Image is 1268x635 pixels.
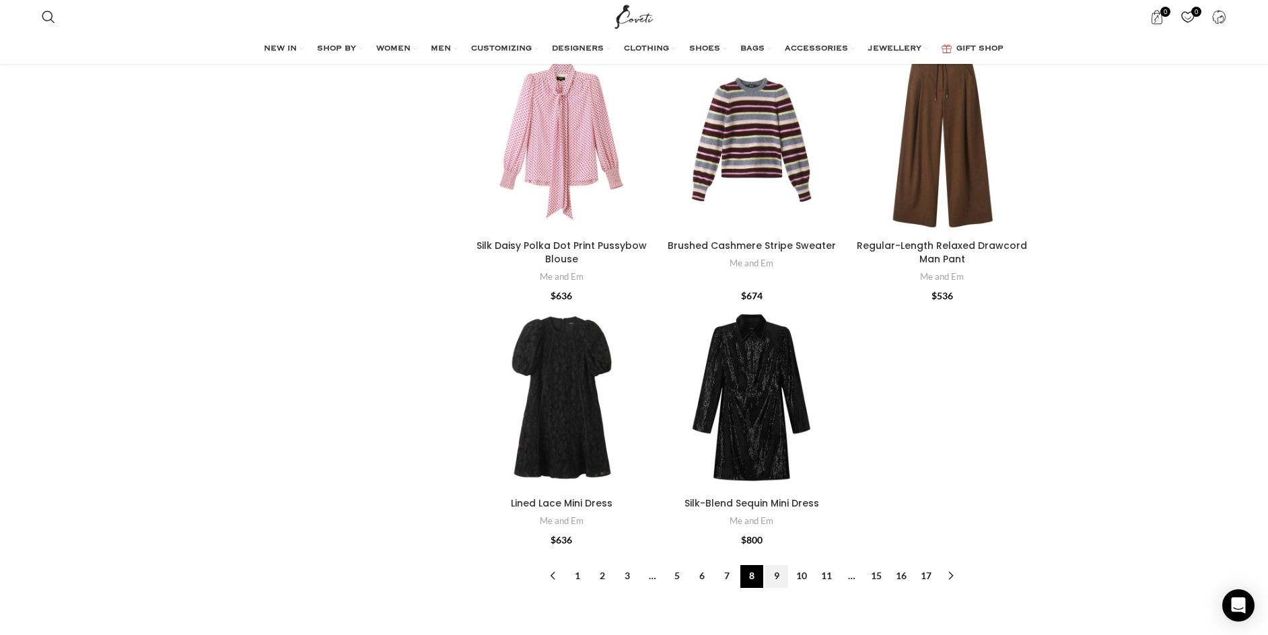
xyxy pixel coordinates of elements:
[1222,589,1255,622] div: Open Intercom Messenger
[468,47,655,233] a: Silk Daisy Polka Dot Print Pussybow Blouse
[741,534,763,546] bdi: 800
[942,44,952,53] img: GiftBag
[689,44,720,54] span: SHOES
[551,290,556,301] span: $
[915,565,938,588] a: Page 17
[624,44,669,54] span: CLOTHING
[376,44,411,54] span: WOMEN
[868,36,928,63] a: JEWELLERY
[551,534,572,546] bdi: 636
[940,565,962,588] a: →
[468,565,1035,588] nav: Product Pagination
[715,565,738,588] a: Page 7
[790,565,813,588] a: Page 10
[689,36,727,63] a: SHOES
[740,44,765,54] span: BAGS
[551,534,556,546] span: $
[741,290,763,301] bdi: 674
[612,10,657,22] a: Site logo
[624,36,676,63] a: CLOTHING
[684,496,819,510] a: Silk-Blend Sequin Mini Dress
[551,290,572,301] bdi: 636
[931,290,937,301] span: $
[659,305,845,491] a: Silk-Blend Sequin Mini Dress
[659,47,845,233] a: Brushed Cashmere Stripe Sweater
[1143,3,1171,30] a: 0
[785,44,848,54] span: ACCESSORIES
[1174,3,1202,30] a: 0
[666,565,689,588] a: Page 5
[1160,7,1170,17] span: 0
[868,44,921,54] span: JEWELLERY
[890,565,913,588] a: Page 16
[668,239,836,252] a: Brushed Cashmere Stripe Sweater
[920,270,964,283] a: Me and Em
[471,36,538,63] a: CUSTOMIZING
[865,565,888,588] a: Page 15
[35,3,62,30] a: Search
[815,565,838,588] a: Page 11
[730,515,773,527] a: Me and Em
[566,565,589,588] a: Page 1
[552,36,610,63] a: DESIGNERS
[317,44,356,54] span: SHOP BY
[431,44,451,54] span: MEN
[785,36,855,63] a: ACCESSORIES
[1174,3,1202,30] div: My Wishlist
[641,565,664,588] span: …
[468,305,655,491] a: Lined Lace Mini Dress
[477,239,647,266] a: Silk Daisy Polka Dot Print Pussybow Blouse
[1191,7,1201,17] span: 0
[541,565,564,588] a: ←
[740,565,763,588] span: Page 8
[691,565,713,588] a: Page 6
[471,44,532,54] span: CUSTOMIZING
[741,534,746,546] span: $
[931,290,953,301] bdi: 536
[511,496,612,510] a: Lined Lace Mini Dress
[857,239,1027,266] a: Regular-Length Relaxed Drawcord Man Pant
[264,44,297,54] span: NEW IN
[264,36,304,63] a: NEW IN
[376,36,417,63] a: WOMEN
[956,44,1003,54] span: GIFT SHOP
[552,44,604,54] span: DESIGNERS
[431,36,458,63] a: MEN
[942,36,1003,63] a: GIFT SHOP
[35,36,1233,63] div: Main navigation
[840,565,863,588] span: …
[740,36,771,63] a: BAGS
[540,270,584,283] a: Me and Em
[849,47,1035,233] a: Regular-Length Relaxed Drawcord Man Pant
[616,565,639,588] a: Page 3
[741,290,746,301] span: $
[540,515,584,527] a: Me and Em
[317,36,363,63] a: SHOP BY
[591,565,614,588] a: Page 2
[730,257,773,270] a: Me and Em
[765,565,788,588] a: Page 9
